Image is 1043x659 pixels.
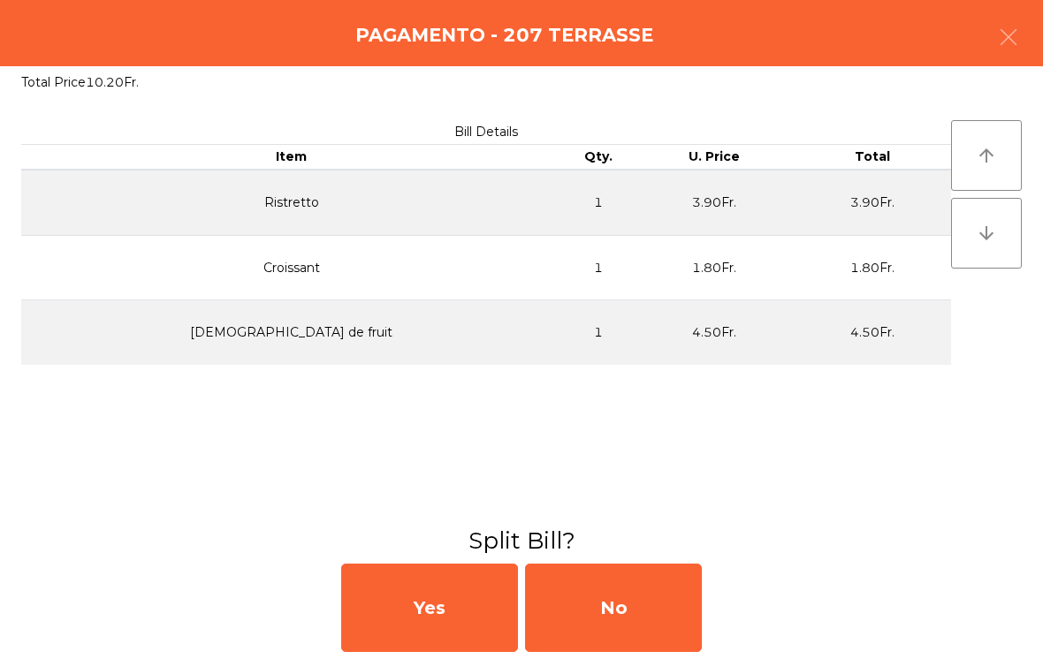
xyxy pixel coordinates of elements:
[13,525,1030,557] h3: Split Bill?
[951,198,1022,269] button: arrow_downward
[355,22,653,49] h4: Pagamento - 207 TERRASSE
[21,300,562,365] td: [DEMOGRAPHIC_DATA] de fruit
[562,145,635,170] th: Qty.
[793,300,951,365] td: 4.50Fr.
[21,74,86,90] span: Total Price
[454,124,518,140] span: Bill Details
[793,145,951,170] th: Total
[562,300,635,365] td: 1
[21,235,562,300] td: Croissant
[635,300,793,365] td: 4.50Fr.
[635,235,793,300] td: 1.80Fr.
[21,170,562,236] td: Ristretto
[951,120,1022,191] button: arrow_upward
[86,74,139,90] span: 10.20Fr.
[21,145,562,170] th: Item
[635,145,793,170] th: U. Price
[562,170,635,236] td: 1
[562,235,635,300] td: 1
[525,564,702,652] div: No
[976,223,997,244] i: arrow_downward
[635,170,793,236] td: 3.90Fr.
[976,145,997,166] i: arrow_upward
[341,564,518,652] div: Yes
[793,170,951,236] td: 3.90Fr.
[793,235,951,300] td: 1.80Fr.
